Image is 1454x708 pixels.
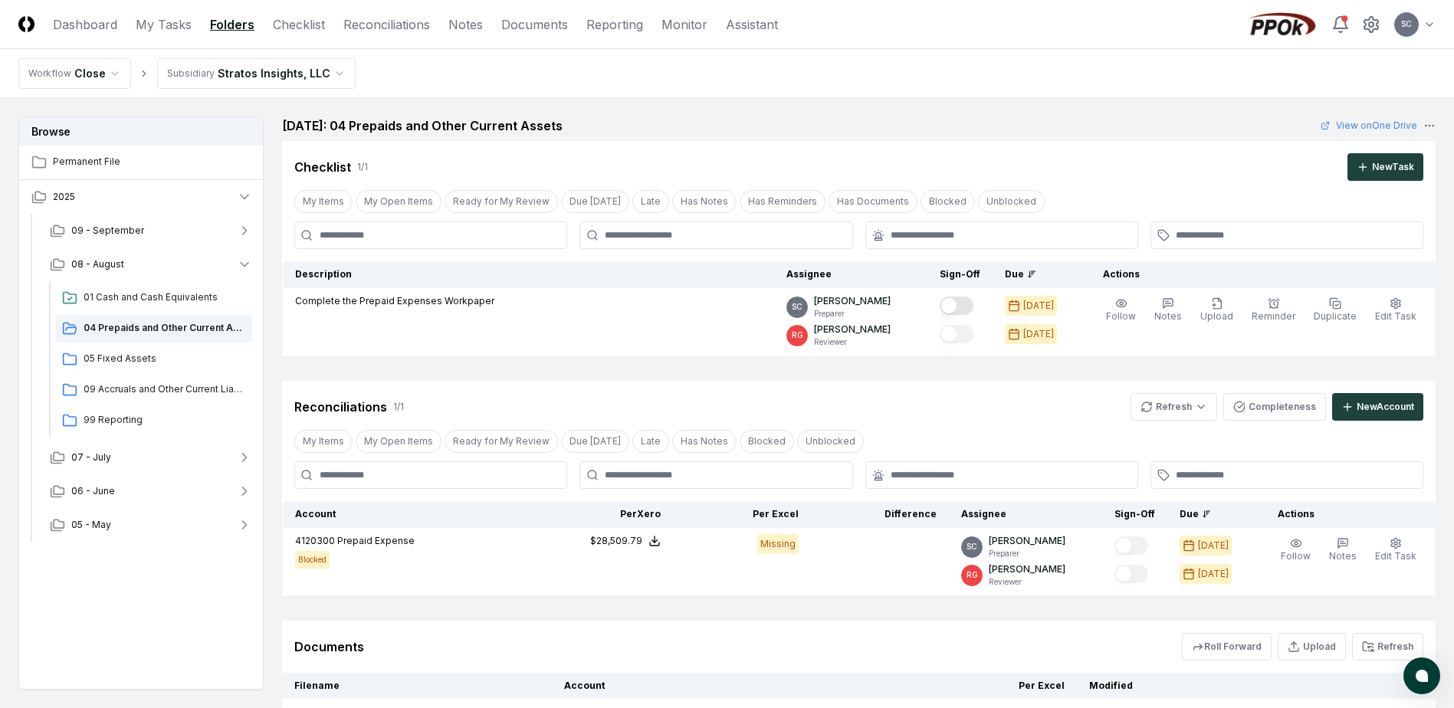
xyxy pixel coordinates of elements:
a: Dashboard [53,15,117,34]
span: 01 Cash and Cash Equivalents [84,290,246,304]
div: New Task [1372,160,1414,174]
button: Refresh [1352,633,1423,660]
th: Assignee [774,261,927,288]
button: My Items [294,190,353,213]
button: Duplicate [1311,294,1360,326]
a: 09 Accruals and Other Current Liabilities [56,376,252,404]
button: Upload [1197,294,1236,326]
div: New Account [1357,400,1414,414]
button: 09 - September [38,214,264,247]
button: Unblocked [797,430,864,453]
span: Permanent File [53,155,252,169]
span: 99 Reporting [84,413,246,427]
a: Folders [210,15,254,34]
div: Actions [1091,267,1423,281]
span: RG [792,329,803,341]
div: Due [1180,507,1241,521]
button: Follow [1103,294,1139,326]
button: NewAccount [1332,393,1423,421]
th: Account [552,673,804,699]
p: [PERSON_NAME] [989,534,1065,548]
span: Edit Task [1375,550,1416,562]
button: 06 - June [38,474,264,508]
button: NewTask [1347,153,1423,181]
button: Completeness [1223,393,1326,421]
div: Actions [1265,507,1423,521]
a: 05 Fixed Assets [56,346,252,373]
a: Permanent File [19,146,264,179]
button: 2025 [19,180,264,214]
div: Account [295,507,524,521]
div: Subsidiary [167,67,215,80]
span: Edit Task [1375,310,1416,322]
button: Roll Forward [1182,633,1272,660]
span: SC [1401,18,1412,30]
span: 05 - May [71,518,111,532]
button: 07 - July [38,441,264,474]
a: Monitor [661,15,707,34]
span: 04 Prepaids and Other Current Assets [84,321,246,335]
div: Workflow [28,67,71,80]
th: Filename [282,673,552,699]
button: Has Notes [672,430,737,453]
div: Checklist [294,158,351,176]
button: Late [632,190,669,213]
th: Difference [811,501,949,528]
div: [DATE] [1198,539,1229,552]
nav: breadcrumb [18,58,356,89]
a: Reconciliations [343,15,430,34]
a: 01 Cash and Cash Equivalents [56,284,252,312]
div: 08 - August [38,281,264,441]
button: My Open Items [356,190,441,213]
span: 07 - July [71,451,111,464]
th: Sign-Off [927,261,993,288]
span: 09 Accruals and Other Current Liabilities [84,382,246,396]
span: Notes [1329,550,1357,562]
button: Late [632,430,669,453]
div: [DATE] [1023,299,1054,313]
th: Per Xero [535,501,673,528]
button: Notes [1326,534,1360,566]
button: My Items [294,430,353,453]
button: Due Today [561,430,629,453]
span: 08 - August [71,257,124,271]
th: Sign-Off [1102,501,1167,528]
div: 2025 [19,214,264,545]
button: Follow [1278,534,1314,566]
a: 04 Prepaids and Other Current Assets [56,315,252,343]
button: Has Documents [829,190,917,213]
button: Ready for My Review [445,190,558,213]
button: Edit Task [1372,294,1420,326]
button: Mark complete [1114,565,1148,583]
div: Due [1005,267,1066,281]
span: 05 Fixed Assets [84,352,246,365]
span: Upload [1200,310,1233,322]
p: Reviewer [814,336,891,348]
a: Documents [501,15,568,34]
a: Checklist [273,15,325,34]
a: Assistant [726,15,778,34]
th: Description [283,261,775,288]
span: Reminder [1252,310,1295,322]
img: PPOk logo [1246,12,1319,37]
button: Has Notes [672,190,737,213]
button: $28,509.79 [590,534,661,548]
p: [PERSON_NAME] [989,562,1065,576]
button: Mark complete [940,297,973,315]
span: 06 - June [71,484,115,498]
button: Blocked [921,190,975,213]
img: Logo [18,16,34,32]
h3: Browse [19,117,263,146]
div: 1 / 1 [357,160,368,174]
span: 4120300 [295,535,335,546]
div: Documents [294,638,364,656]
th: Per Excel [673,501,811,528]
a: 99 Reporting [56,407,252,434]
p: [PERSON_NAME] [814,294,891,308]
button: Reminder [1249,294,1298,326]
button: Ready for My Review [445,430,558,453]
p: Preparer [989,548,1065,559]
button: Has Reminders [740,190,825,213]
span: 09 - September [71,224,144,238]
a: My Tasks [136,15,192,34]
